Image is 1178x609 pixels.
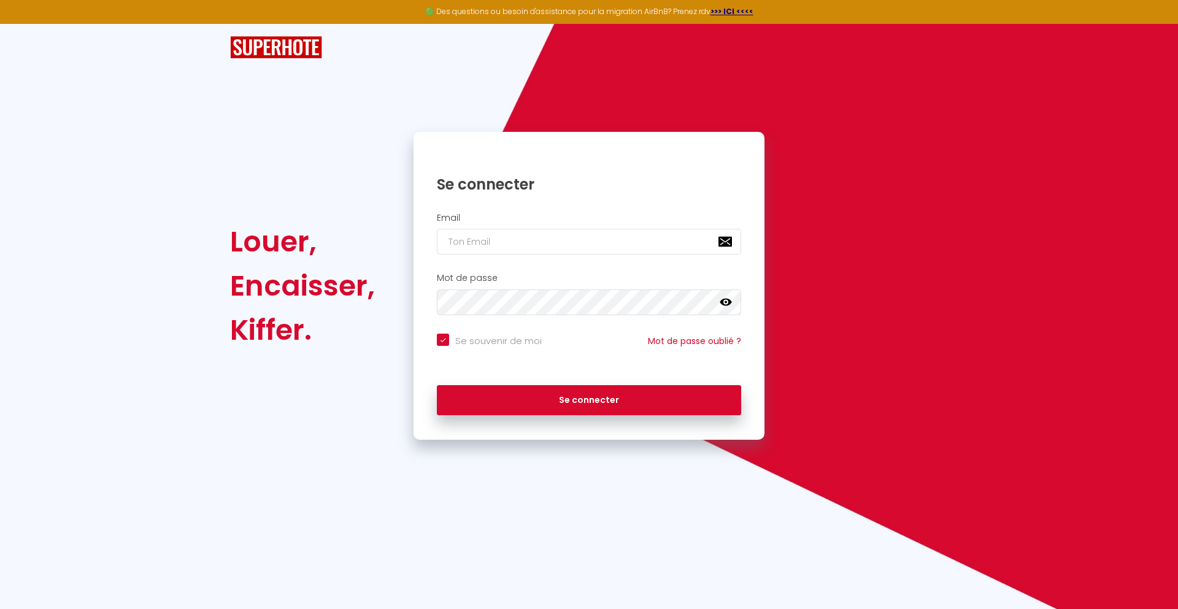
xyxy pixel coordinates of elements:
h2: Email [437,213,741,223]
img: SuperHote logo [230,36,322,59]
div: Louer, [230,220,375,264]
h1: Se connecter [437,175,741,194]
a: Mot de passe oublié ? [648,335,741,347]
div: Kiffer. [230,308,375,352]
h2: Mot de passe [437,273,741,283]
div: Encaisser, [230,264,375,308]
button: Se connecter [437,385,741,416]
input: Ton Email [437,229,741,255]
a: >>> ICI <<<< [710,6,753,17]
